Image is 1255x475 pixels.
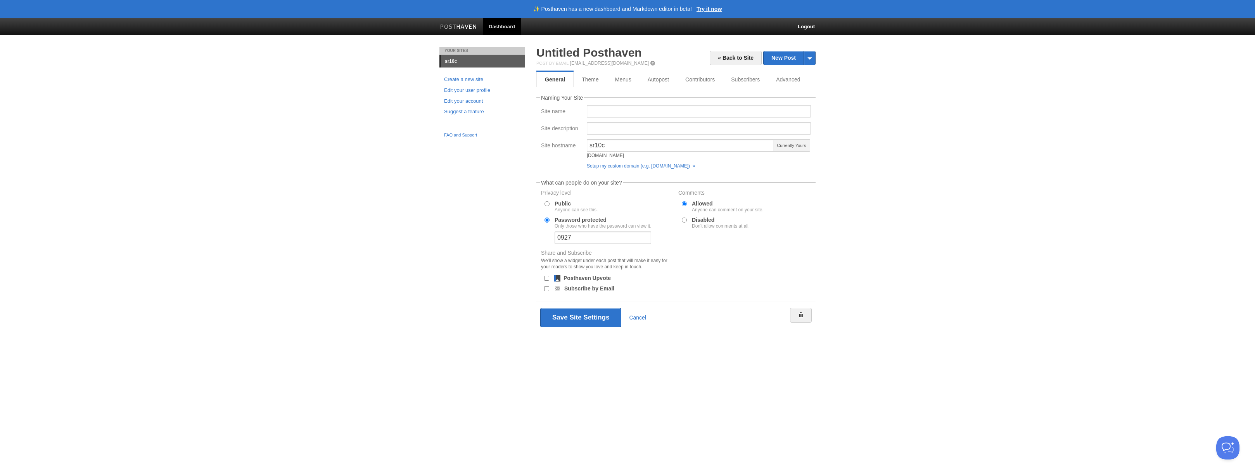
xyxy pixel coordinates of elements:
[629,314,646,321] a: Cancel
[541,250,674,272] label: Share and Subscribe
[692,224,750,228] div: Don't allow comments at all.
[555,207,598,212] div: Anyone can see this.
[444,108,520,116] a: Suggest a feature
[441,55,525,67] a: sr10c
[640,72,677,87] a: Autopost
[540,180,623,185] legend: What can people do on your site?
[444,97,520,105] a: Edit your account
[564,275,611,281] label: Posthaven Upvote
[677,72,723,87] a: Contributors
[574,72,607,87] a: Theme
[692,217,750,228] label: Disabled
[564,286,614,291] label: Subscribe by Email
[533,6,692,12] header: ✨ Posthaven has a new dashboard and Markdown editor in beta!
[444,132,520,139] a: FAQ and Support
[697,6,722,12] a: Try it now
[483,18,521,35] a: Dashboard
[540,308,621,327] button: Save Site Settings
[555,217,651,228] label: Password protected
[692,207,764,212] div: Anyone can comment on your site.
[587,153,774,158] div: [DOMAIN_NAME]
[570,60,649,66] a: [EMAIL_ADDRESS][DOMAIN_NAME]
[540,95,584,100] legend: Naming Your Site
[773,139,810,152] span: Currently Yours
[723,72,768,87] a: Subscribers
[555,201,598,212] label: Public
[792,18,821,35] a: Logout
[692,201,764,212] label: Allowed
[536,46,642,59] a: Untitled Posthaven
[764,51,815,65] a: New Post
[1216,436,1239,459] iframe: Help Scout Beacon - Open
[541,257,674,270] div: We'll show a widget under each post that will make it easy for your readers to show you love and ...
[541,109,582,116] label: Site name
[444,86,520,95] a: Edit your user profile
[541,126,582,133] label: Site description
[536,61,569,66] span: Post by Email
[587,163,695,169] a: Setup my custom domain (e.g. [DOMAIN_NAME]) »
[768,72,808,87] a: Advanced
[555,224,651,228] div: Only those who have the password can view it.
[678,190,811,197] label: Comments
[444,76,520,84] a: Create a new site
[440,24,477,30] img: Posthaven-bar
[541,190,674,197] label: Privacy level
[541,143,582,150] label: Site hostname
[439,47,525,55] li: Your Sites
[710,51,762,65] a: « Back to Site
[536,72,574,87] a: General
[607,72,640,87] a: Menus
